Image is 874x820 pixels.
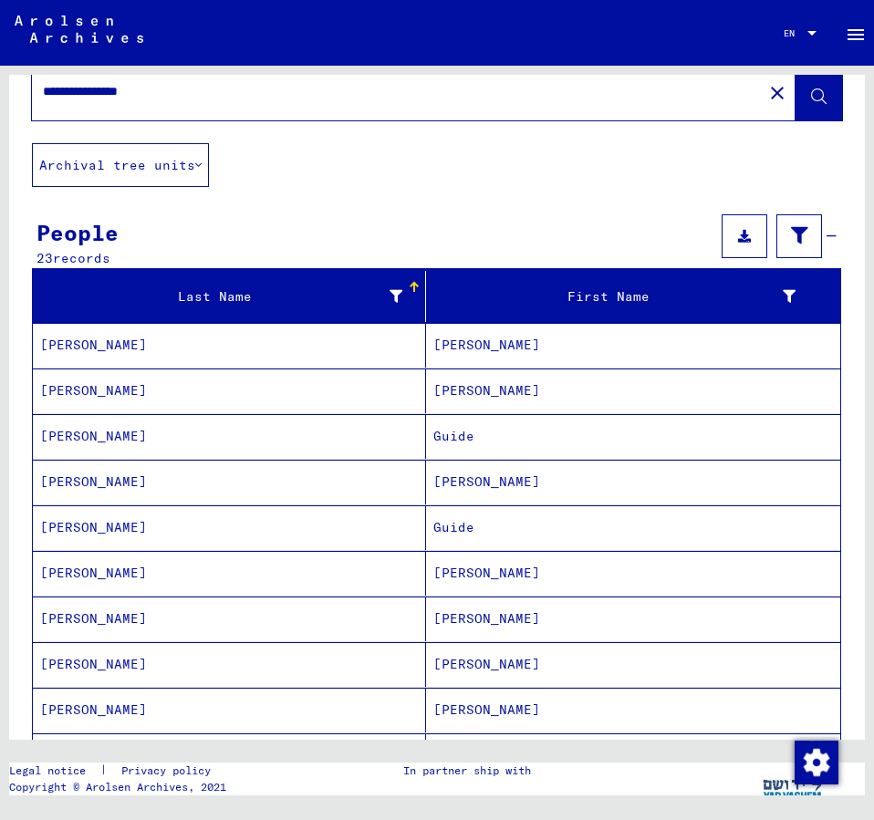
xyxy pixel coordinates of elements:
[426,688,840,732] mat-cell: [PERSON_NAME]
[426,551,840,596] mat-cell: [PERSON_NAME]
[33,597,426,641] mat-cell: [PERSON_NAME]
[426,271,840,322] mat-header-cell: First Name
[32,143,209,187] button: Archival tree units
[759,74,796,110] button: Clear
[759,763,827,808] img: yv_logo.png
[33,460,426,504] mat-cell: [PERSON_NAME]
[795,741,838,784] img: Change consent
[426,597,840,641] mat-cell: [PERSON_NAME]
[433,287,796,306] div: First Name
[33,688,426,732] mat-cell: [PERSON_NAME]
[40,287,402,306] div: Last Name
[107,763,233,779] a: Privacy policy
[9,779,233,795] p: Copyright © Arolsen Archives, 2021
[33,271,426,322] mat-header-cell: Last Name
[426,505,840,550] mat-cell: Guide
[33,414,426,459] mat-cell: [PERSON_NAME]
[426,323,840,368] mat-cell: [PERSON_NAME]
[33,368,426,413] mat-cell: [PERSON_NAME]
[426,642,840,687] mat-cell: [PERSON_NAME]
[15,16,143,43] img: Arolsen_neg.svg
[53,250,110,266] span: records
[794,740,838,784] div: Change consent
[838,15,874,51] button: Toggle sidenav
[36,250,53,266] span: 23
[426,733,840,778] mat-cell: [PERSON_NAME]
[766,82,788,104] mat-icon: close
[9,763,233,779] div: |
[9,763,100,779] a: Legal notice
[845,24,867,46] mat-icon: Side nav toggle icon
[433,282,818,311] div: First Name
[403,763,531,779] p: In partner ship with
[40,282,425,311] div: Last Name
[426,460,840,504] mat-cell: [PERSON_NAME]
[36,216,119,249] div: People
[426,414,840,459] mat-cell: Guide
[33,551,426,596] mat-cell: [PERSON_NAME]
[33,505,426,550] mat-cell: [PERSON_NAME]
[33,323,426,368] mat-cell: [PERSON_NAME]
[784,28,804,38] span: EN
[426,368,840,413] mat-cell: [PERSON_NAME]
[33,733,426,778] mat-cell: [PERSON_NAME]
[33,642,426,687] mat-cell: [PERSON_NAME]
